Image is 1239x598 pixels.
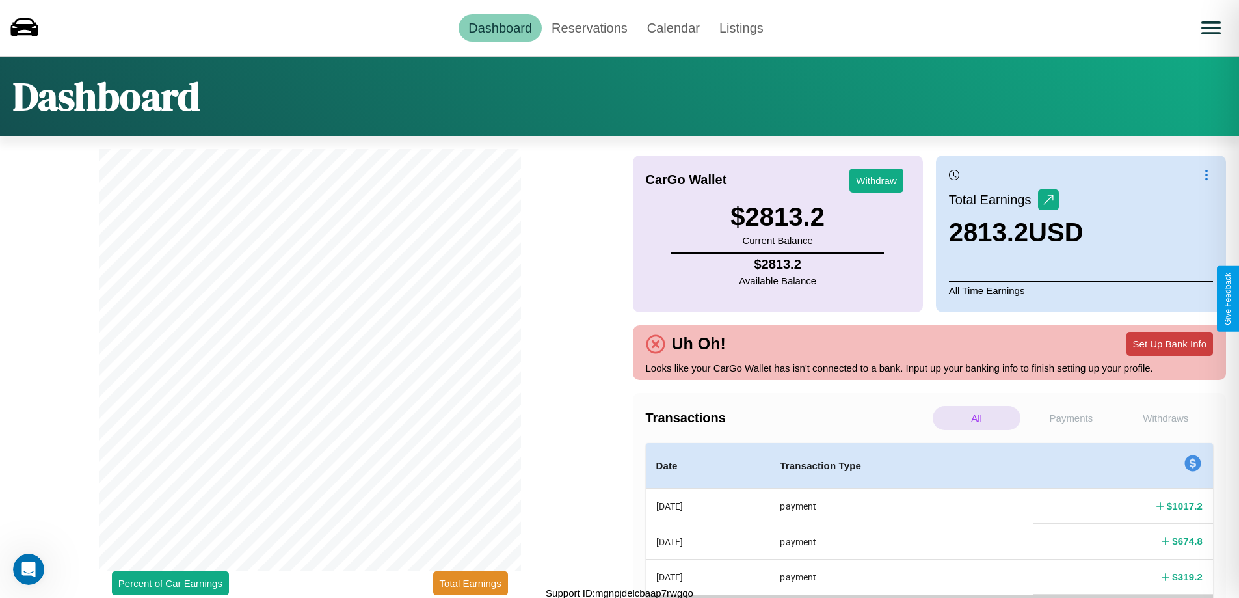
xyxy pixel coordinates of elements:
button: Set Up Bank Info [1126,332,1213,356]
p: Withdraws [1122,406,1210,430]
a: Reservations [542,14,637,42]
button: Total Earnings [433,571,508,595]
h3: 2813.2 USD [949,218,1084,247]
button: Percent of Car Earnings [112,571,229,595]
button: Open menu [1193,10,1229,46]
a: Listings [710,14,773,42]
p: All Time Earnings [949,281,1213,299]
p: Total Earnings [949,188,1038,211]
h4: $ 2813.2 [739,257,816,272]
button: Withdraw [849,169,903,193]
a: Calendar [637,14,710,42]
a: Dashboard [459,14,542,42]
th: [DATE] [646,560,770,595]
h4: Uh Oh! [665,334,732,353]
p: Available Balance [739,272,816,290]
h4: $ 319.2 [1172,570,1203,584]
h4: Date [656,458,760,474]
h4: Transaction Type [780,458,1022,474]
th: payment [769,489,1033,524]
p: Current Balance [730,232,825,249]
h1: Dashboard [13,70,200,123]
h4: $ 674.8 [1172,534,1203,548]
h3: $ 2813.2 [730,202,825,232]
th: payment [769,524,1033,559]
p: All [933,406,1020,430]
p: Payments [1027,406,1115,430]
h4: $ 1017.2 [1167,499,1203,513]
iframe: Intercom live chat [13,554,44,585]
h4: CarGo Wallet [646,172,727,187]
th: [DATE] [646,524,770,559]
th: [DATE] [646,489,770,524]
p: Looks like your CarGo Wallet has isn't connected to a bank. Input up your banking info to finish ... [646,359,1214,377]
th: payment [769,560,1033,595]
div: Give Feedback [1223,273,1232,325]
h4: Transactions [646,411,929,426]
